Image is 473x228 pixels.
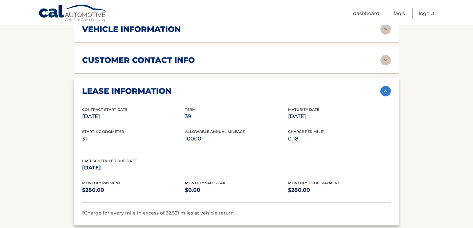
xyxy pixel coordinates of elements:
[353,8,379,19] a: Dashboard
[185,129,245,134] span: Allowable Annual Mileage
[185,134,288,143] p: 10000
[288,186,391,195] p: $280.00
[82,163,185,172] p: [DATE]
[288,129,325,134] span: Charge Per Mile*
[82,129,124,134] span: Starting Odometer
[82,159,137,163] span: Last Scheduled Due Date
[82,55,195,65] h2: customer contact info
[394,8,405,19] a: FAQ's
[82,181,121,185] span: Monthly Payment
[185,112,288,121] p: 39
[185,186,288,195] p: $0.00
[82,186,185,195] p: $280.00
[185,107,196,112] span: Term
[380,86,391,96] img: accordion-active.svg
[82,134,185,143] p: 31
[82,86,171,96] h2: lease information
[38,4,107,23] a: Cal Automotive
[419,8,435,19] a: Logout
[82,210,234,216] span: *Charge for every mile in excess of 32,531 miles at vehicle return
[288,181,340,185] span: Monthly Total Payment
[380,24,391,35] img: accordion-rest.svg
[288,134,391,143] p: 0.18
[288,112,391,121] p: [DATE]
[288,107,319,112] span: Maturity Date
[82,24,181,34] h2: vehicle information
[82,112,185,121] p: [DATE]
[185,181,225,185] span: Monthly Sales Tax
[380,55,391,65] img: accordion-rest.svg
[82,107,127,112] span: Contract Start Date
